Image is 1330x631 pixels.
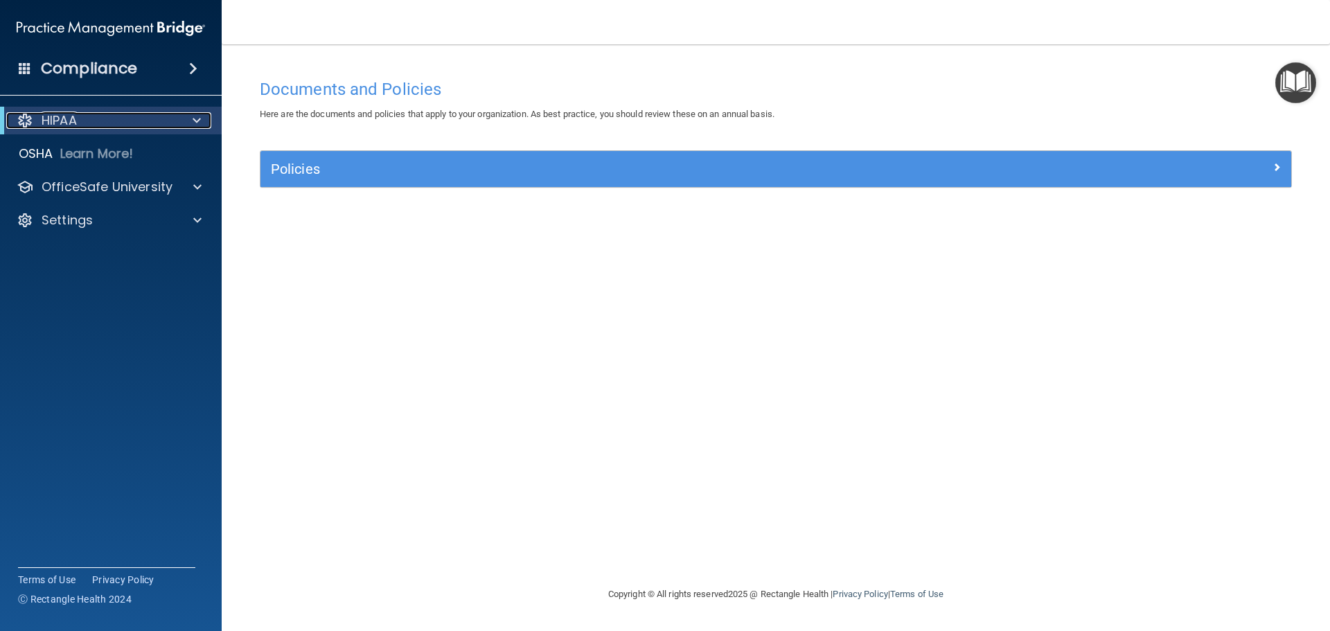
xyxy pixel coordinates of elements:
h4: Compliance [41,59,137,78]
h4: Documents and Policies [260,80,1292,98]
h5: Policies [271,161,1023,177]
p: Learn More! [60,145,134,162]
a: HIPAA [17,112,201,129]
p: OfficeSafe University [42,179,172,195]
p: HIPAA [42,112,77,129]
a: Privacy Policy [833,589,887,599]
a: Terms of Use [890,589,943,599]
a: OfficeSafe University [17,179,202,195]
img: PMB logo [17,15,205,42]
button: Open Resource Center [1275,62,1316,103]
div: Copyright © All rights reserved 2025 @ Rectangle Health | | [523,572,1029,616]
p: Settings [42,212,93,229]
p: OSHA [19,145,53,162]
a: Privacy Policy [92,573,154,587]
a: Policies [271,158,1281,180]
a: Terms of Use [18,573,76,587]
a: Settings [17,212,202,229]
span: Ⓒ Rectangle Health 2024 [18,592,132,606]
span: Here are the documents and policies that apply to your organization. As best practice, you should... [260,109,774,119]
